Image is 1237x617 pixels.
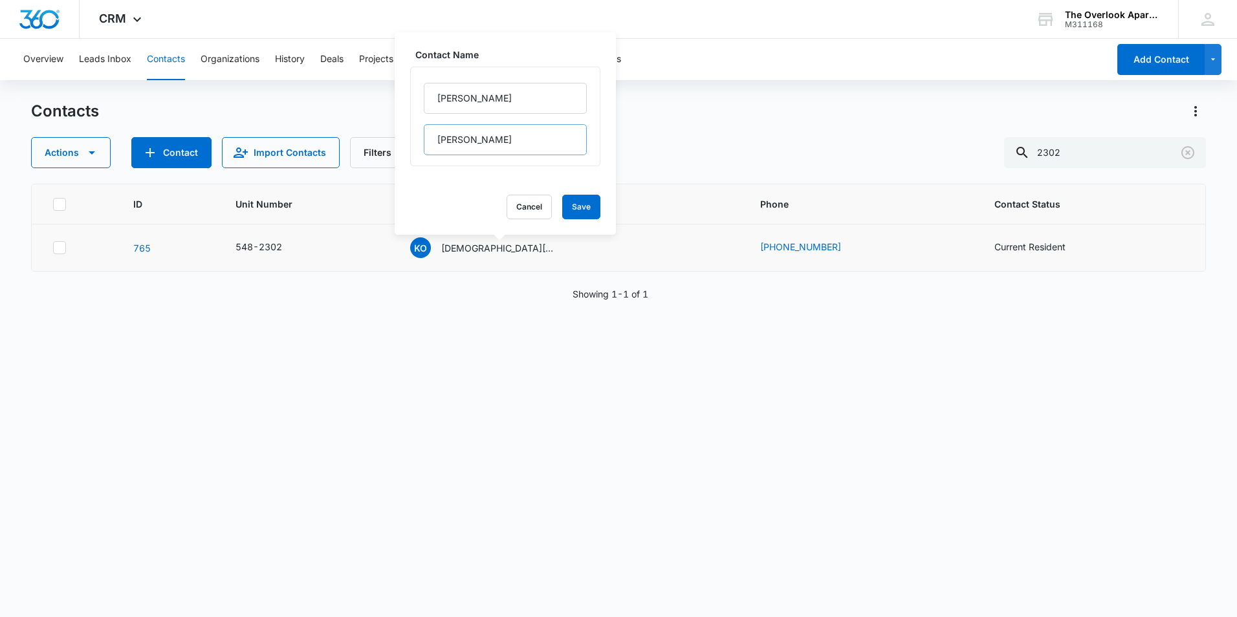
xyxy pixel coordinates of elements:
[147,39,185,80] button: Contacts
[359,39,393,80] button: Projects
[424,124,587,155] input: Last Name
[1117,44,1205,75] button: Add Contact
[131,137,212,168] button: Add Contact
[320,39,344,80] button: Deals
[573,287,648,301] p: Showing 1-1 of 1
[275,39,305,80] button: History
[235,240,305,255] div: Unit Number - 548-2302 - Select to Edit Field
[235,240,282,254] div: 548-2302
[410,237,431,258] span: KO
[1004,137,1206,168] input: Search Contacts
[424,83,587,114] input: First Name
[562,195,600,219] button: Save
[1065,20,1159,29] div: account id
[441,241,558,255] p: [DEMOGRAPHIC_DATA][PERSON_NAME]
[99,12,126,25] span: CRM
[79,39,131,80] button: Leads Inbox
[994,197,1166,211] span: Contact Status
[415,48,606,61] label: Contact Name
[994,240,1089,255] div: Contact Status - Current Resident - Select to Edit Field
[350,137,423,168] button: Filters
[31,137,111,168] button: Actions
[23,39,63,80] button: Overview
[133,243,151,254] a: Navigate to contact details page for Kristen Osentowski
[1065,10,1159,20] div: account name
[201,39,259,80] button: Organizations
[222,137,340,168] button: Import Contacts
[760,240,841,254] a: [PHONE_NUMBER]
[507,195,552,219] button: Cancel
[760,240,864,255] div: Phone - 6027901121 - Select to Edit Field
[994,240,1066,254] div: Current Resident
[235,197,379,211] span: Unit Number
[410,237,581,258] div: Contact Name - Kristen Osentowski - Select to Edit Field
[760,197,945,211] span: Phone
[1185,101,1206,122] button: Actions
[133,197,186,211] span: ID
[31,102,99,121] h1: Contacts
[1177,142,1198,163] button: Clear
